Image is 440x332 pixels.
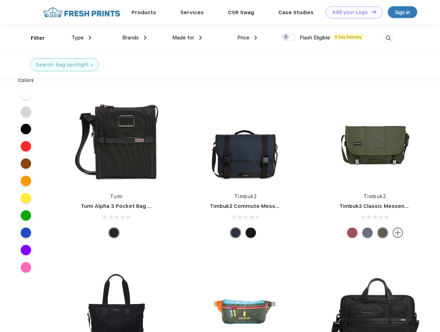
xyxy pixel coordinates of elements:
[110,194,123,199] a: Tumi
[81,203,162,209] a: Tumi Alpha 3 Pocket Bag Small
[362,228,373,238] div: Eco Lightbeam
[36,61,89,68] div: Search: bag spotlight
[347,228,357,238] div: Eco Collegiate Red
[237,35,249,41] span: Price
[371,10,376,14] img: DT
[300,35,330,41] span: Flash Eligible
[383,33,394,44] img: desktop_search.svg
[89,36,91,40] img: dropdown.png
[199,36,202,40] img: dropdown.png
[144,36,146,40] img: dropdown.png
[339,203,425,209] a: Timbuk2 Classic Messenger Bag
[172,35,194,41] span: Made for
[41,6,122,18] img: fo%20logo%202.webp
[109,228,119,238] div: Black
[333,34,364,40] span: 5 Day Delivery
[235,194,257,199] a: Timbuk2
[395,8,410,16] div: Sign in
[388,6,417,18] a: Sign in
[332,9,368,15] div: Add your Logo
[31,34,45,42] div: Filter
[70,94,162,186] img: func=resize&h=266
[200,94,291,186] img: func=resize&h=266
[377,228,388,238] div: Eco Army
[91,64,93,66] img: filter_cancel.svg
[132,9,156,16] a: Products
[13,77,39,84] div: Colors
[210,203,303,209] a: Timbuk2 Commute Messenger Bag
[329,94,421,186] img: func=resize&h=266
[122,35,139,41] span: Brands
[246,228,256,238] div: Eco Black
[393,228,403,238] img: more.svg
[255,36,257,40] img: dropdown.png
[71,35,84,41] span: Type
[230,228,241,238] div: Eco Nautical
[364,194,386,199] a: Timbuk2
